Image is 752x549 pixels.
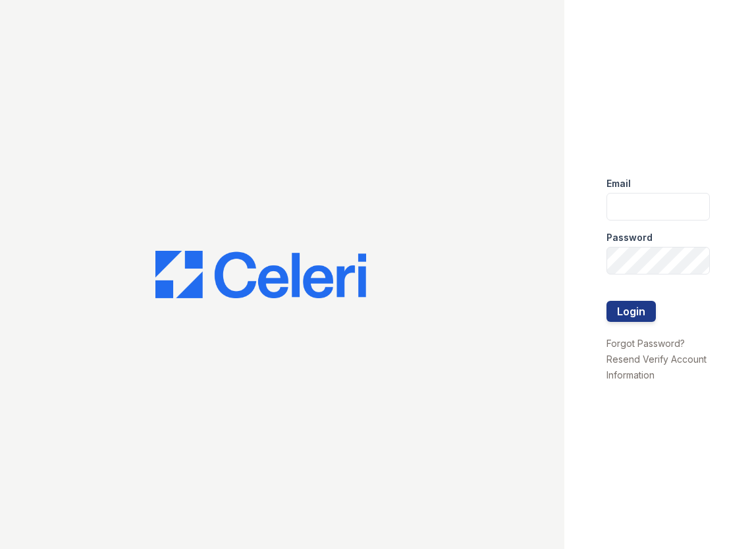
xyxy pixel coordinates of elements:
[606,353,707,380] a: Resend Verify Account Information
[606,301,656,322] button: Login
[606,338,685,349] a: Forgot Password?
[606,231,653,244] label: Password
[155,251,366,298] img: CE_Logo_Blue-a8612792a0a2168367f1c8372b55b34899dd931a85d93a1a3d3e32e68fde9ad4.png
[606,177,631,190] label: Email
